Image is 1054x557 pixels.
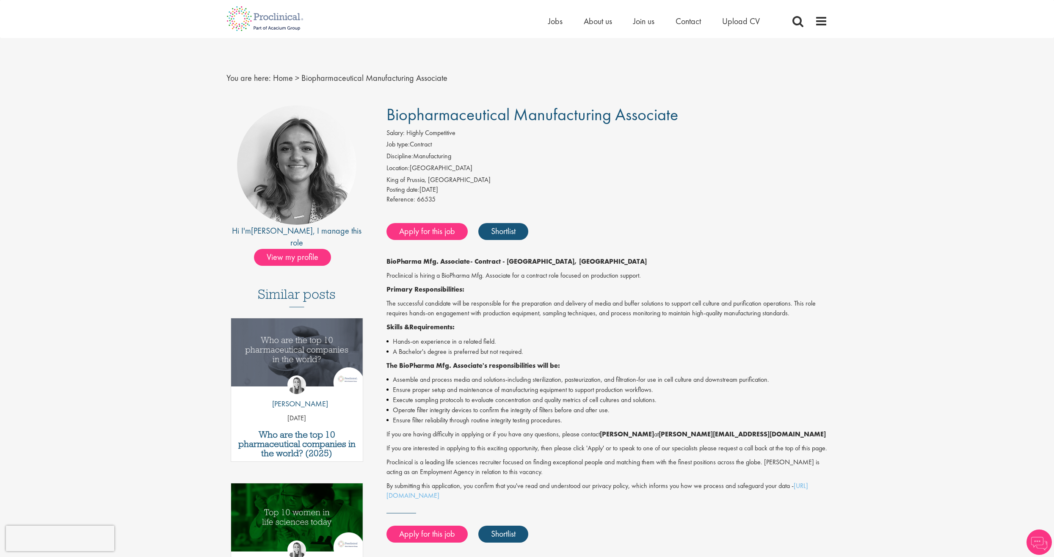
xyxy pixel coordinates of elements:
strong: Skills & [386,323,409,331]
li: A Bachelor's degree is preferred but not required. [386,347,828,357]
a: Link to a post [231,318,363,393]
p: Proclinical is hiring a BioPharma Mfg. Associate for a contract role focused on production support. [386,271,828,281]
p: [DATE] [231,414,363,423]
p: By submitting this application, you confirm that you've read and understood our privacy policy, w... [386,481,828,501]
li: Assemble and process media and solutions-including sterilization, pasteurization, and filtration-... [386,375,828,385]
img: imeage of recruiter Jackie Cerchio [237,105,356,225]
span: You are here: [226,72,271,83]
span: Posting date: [386,185,419,194]
label: Salary: [386,128,405,138]
a: Join us [633,16,654,27]
img: Hannah Burke [287,375,306,394]
li: Contract [386,140,828,152]
li: Hands-on experience in a related field. [386,336,828,347]
strong: BioPharma Mfg. Associate [386,257,470,266]
p: If you are having difficulty in applying or if you have any questions, please contact at [386,430,828,439]
a: Apply for this job [386,223,468,240]
a: [PERSON_NAME] [251,225,313,236]
span: 66535 [417,195,436,204]
a: Contact [676,16,701,27]
a: Apply for this job [386,526,468,543]
iframe: reCAPTCHA [6,526,114,551]
span: Highly Competitive [406,128,455,137]
span: Biopharmaceutical Manufacturing Associate [386,104,678,125]
a: Hannah Burke [PERSON_NAME] [266,375,328,414]
img: Top 10 women in life sciences today [231,483,363,551]
li: Execute sampling protocols to evaluate concentration and quality metrics of cell cultures and sol... [386,395,828,405]
h3: Similar posts [258,287,336,307]
a: Who are the top 10 pharmaceutical companies in the world? (2025) [235,430,359,458]
a: Shortlist [478,526,528,543]
span: Biopharmaceutical Manufacturing Associate [301,72,447,83]
img: Chatbot [1026,529,1052,555]
strong: - Contract - [GEOGRAPHIC_DATA], [GEOGRAPHIC_DATA] [470,257,647,266]
strong: Primary Responsibilities: [386,285,464,294]
span: > [295,72,299,83]
a: breadcrumb link [273,72,293,83]
p: If you are interested in applying to this exciting opportunity, then please click 'Apply' or to s... [386,444,828,453]
a: Shortlist [478,223,528,240]
p: [PERSON_NAME] [266,398,328,409]
label: Job type: [386,140,410,149]
strong: The BioPharma Mfg. Associate's responsibilities will be: [386,361,560,370]
li: Ensure filter reliability through routine integrity testing procedures. [386,415,828,425]
p: The successful candidate will be responsible for the preparation and delivery of media and buffer... [386,299,828,318]
a: View my profile [254,251,339,262]
div: King of Prussia, [GEOGRAPHIC_DATA] [386,175,828,185]
span: View my profile [254,249,331,266]
li: Manufacturing [386,152,828,163]
a: Jobs [548,16,563,27]
li: [GEOGRAPHIC_DATA] [386,163,828,175]
label: Location: [386,163,410,173]
strong: [PERSON_NAME][EMAIL_ADDRESS][DOMAIN_NAME] [659,430,826,438]
div: [DATE] [386,185,828,195]
a: About us [584,16,612,27]
div: Job description [386,257,828,500]
label: Discipline: [386,152,413,161]
div: Hi I'm , I manage this role [226,225,367,249]
label: Reference: [386,195,415,204]
a: [URL][DOMAIN_NAME] [386,481,808,500]
strong: [PERSON_NAME] [600,430,654,438]
li: Ensure proper setup and maintenance of manufacturing equipment to support production workflows. [386,385,828,395]
li: Operate filter integrity devices to confirm the integrity of filters before and after use. [386,405,828,415]
p: Proclinical is a leading life sciences recruiter focused on finding exceptional people and matchi... [386,458,828,477]
a: Upload CV [722,16,760,27]
img: Top 10 pharmaceutical companies in the world 2025 [231,318,363,386]
strong: Requirements: [409,323,455,331]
